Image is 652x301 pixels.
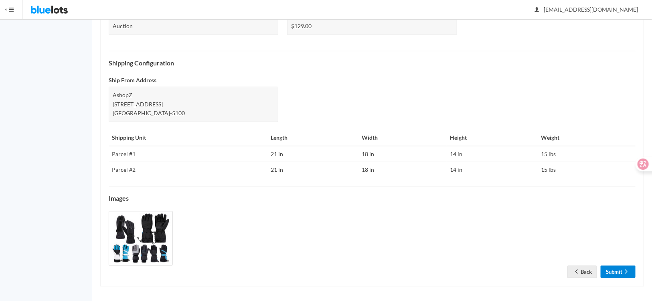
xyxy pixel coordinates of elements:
ion-icon: arrow back [573,268,581,276]
td: 18 in [359,146,447,162]
td: 14 in [447,162,538,178]
th: Height [447,130,538,146]
td: 18 in [359,162,447,178]
ion-icon: person [533,6,541,14]
th: Shipping Unit [109,130,267,146]
div: AshopZ [STREET_ADDRESS] [GEOGRAPHIC_DATA]-5100 [109,87,278,122]
th: Width [359,130,447,146]
div: Auction [109,18,278,35]
th: Length [267,130,358,146]
th: Weight [538,130,636,146]
img: 58e5e2ab-accf-490c-82a8-d9c9a2785772-1733825173.jpg [109,211,173,266]
h4: Shipping Configuration [109,59,636,67]
a: arrow backBack [567,266,597,278]
td: 21 in [267,146,358,162]
h4: Images [109,195,636,202]
td: 15 lbs [538,146,636,162]
td: 15 lbs [538,162,636,178]
div: $129.00 [287,18,457,35]
ion-icon: arrow forward [622,268,630,276]
td: 21 in [267,162,358,178]
a: Submitarrow forward [601,266,636,278]
td: Parcel #2 [109,162,267,178]
td: Parcel #1 [109,146,267,162]
span: [EMAIL_ADDRESS][DOMAIN_NAME] [535,6,638,13]
td: 14 in [447,146,538,162]
label: Ship From Address [109,76,156,85]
